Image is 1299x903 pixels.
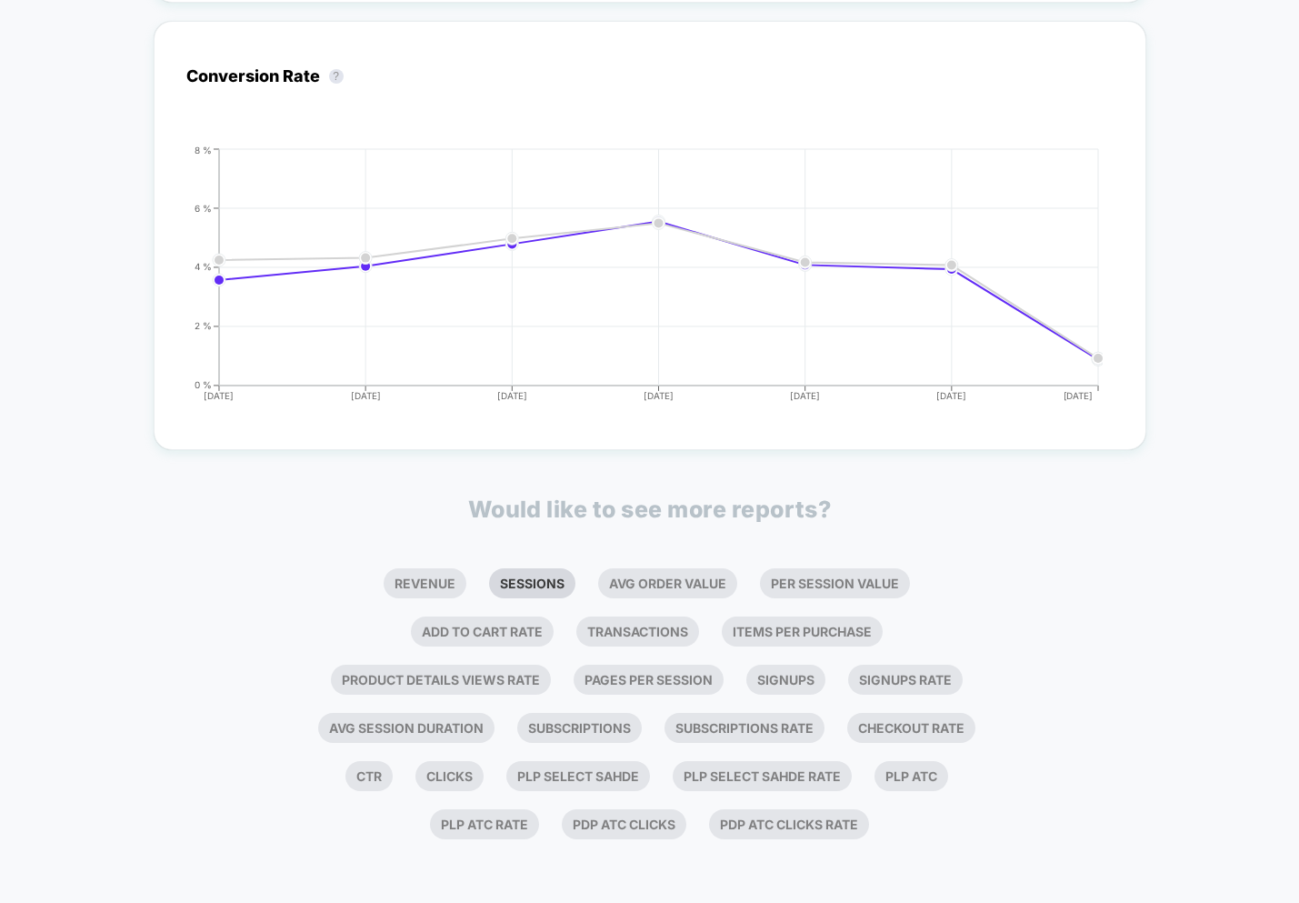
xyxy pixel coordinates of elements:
tspan: 6 % [195,202,212,213]
tspan: [DATE] [351,390,381,401]
li: Items Per Purchase [722,617,883,647]
li: Plp Atc Rate [430,809,539,839]
p: Would like to see more reports? [468,496,832,523]
div: CONVERSION_RATE [168,145,1095,417]
li: Sessions [489,568,575,598]
li: Signups [746,665,825,695]
li: Transactions [576,617,699,647]
li: Clicks [415,761,484,791]
tspan: [DATE] [644,390,674,401]
li: Plp Select Sahde [506,761,650,791]
li: Checkout Rate [847,713,975,743]
li: Per Session Value [760,568,910,598]
li: Product Details Views Rate [331,665,551,695]
li: Subscriptions [517,713,642,743]
li: Pages Per Session [574,665,724,695]
li: Signups Rate [848,665,963,695]
tspan: 8 % [195,144,212,155]
tspan: [DATE] [1064,390,1094,401]
li: Avg Session Duration [318,713,495,743]
tspan: 2 % [195,320,212,331]
tspan: [DATE] [204,390,234,401]
tspan: [DATE] [936,390,966,401]
li: Plp Select Sahde Rate [673,761,852,791]
li: Pdp Atc Clicks [562,809,686,839]
tspan: 4 % [195,261,212,272]
li: Avg Order Value [598,568,737,598]
div: Conversion Rate [186,66,353,85]
li: Subscriptions Rate [664,713,824,743]
li: Revenue [384,568,466,598]
li: Plp Atc [874,761,948,791]
tspan: [DATE] [790,390,820,401]
button: ? [329,69,344,84]
tspan: [DATE] [497,390,527,401]
li: Ctr [345,761,393,791]
li: Add To Cart Rate [411,617,554,647]
li: Pdp Atc Clicks Rate [709,809,869,839]
tspan: 0 % [195,379,212,390]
